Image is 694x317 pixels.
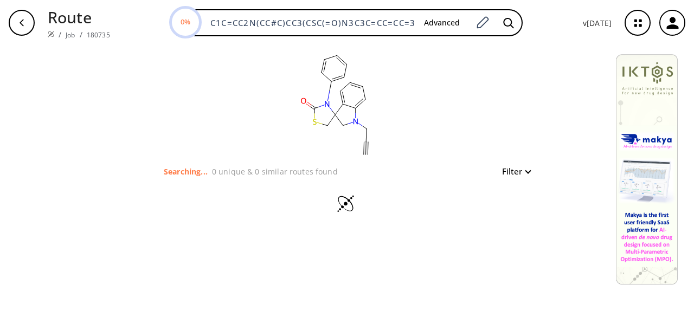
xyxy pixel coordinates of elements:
[87,30,110,40] a: 180735
[48,5,110,29] p: Route
[616,54,678,284] img: Banner
[80,29,82,40] li: /
[181,17,190,27] text: 0%
[164,166,208,177] p: Searching...
[212,166,338,177] p: 0 unique & 0 similar routes found
[59,29,61,40] li: /
[204,17,415,28] input: Enter SMILES
[66,30,75,40] a: Job
[583,17,612,29] p: v [DATE]
[48,31,54,37] img: Spaya logo
[496,167,530,176] button: Filter
[415,13,468,33] button: Advanced
[227,46,444,165] svg: C1C=CC2N(CC#C)CC3(CSC(=O)N3C3C=CC=CC=3)C=2C=1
